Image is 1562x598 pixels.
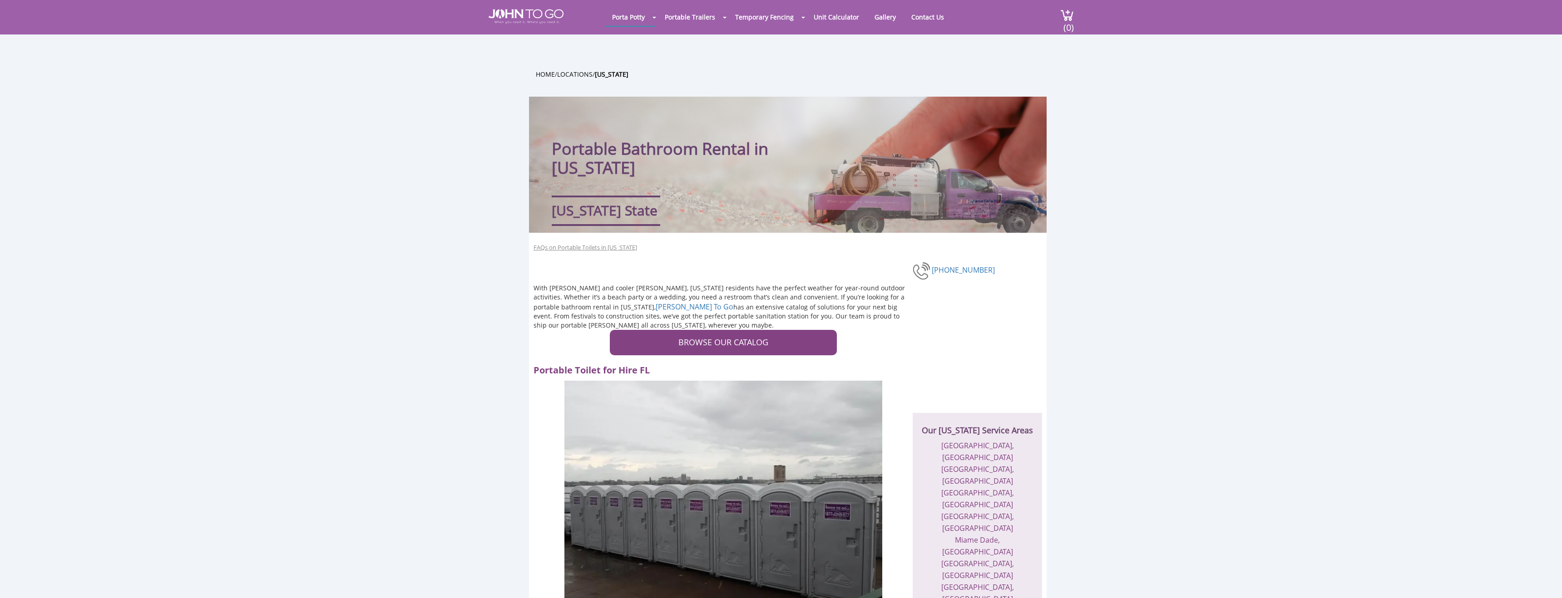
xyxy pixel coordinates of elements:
span: With [PERSON_NAME] and cooler [PERSON_NAME], [US_STATE] residents have the perfect weather for ye... [534,284,905,301]
div: [US_STATE] State [552,196,660,226]
h2: Our [US_STATE] Service Areas [922,413,1033,435]
a: Temporary Fencing [728,8,801,26]
span: If you’re looking for a portable bathroom rental in [US_STATE], [534,293,905,311]
img: JOHN to go [489,9,564,24]
h2: Portable Toilet for Hire FL [534,360,898,376]
a: Contact Us [905,8,951,26]
a: Gallery [868,8,903,26]
a: Miame Dade, [GEOGRAPHIC_DATA] [942,535,1013,557]
a: FAQs on Portable Toilets in [US_STATE] [534,243,637,252]
a: [PERSON_NAME] To Go [656,302,733,312]
a: [GEOGRAPHIC_DATA], [GEOGRAPHIC_DATA] [941,464,1014,486]
a: Portable Trailers [658,8,722,26]
a: [GEOGRAPHIC_DATA], [GEOGRAPHIC_DATA] [941,511,1014,533]
a: Porta Potty [605,8,652,26]
span: (0) [1063,14,1074,34]
a: Locations [557,70,593,78]
ul: / / [536,69,1053,79]
a: [US_STATE] [595,70,628,78]
a: BROWSE OUR CATALOG [610,330,837,355]
span: has an extensive catalog of solutions for your next big event. From festivals to construction sit... [534,303,900,330]
a: Unit Calculator [807,8,866,26]
img: cart a [1060,9,1074,21]
img: phone-number [913,261,932,281]
a: [PHONE_NUMBER] [932,265,995,274]
a: Home [536,70,555,78]
a: [GEOGRAPHIC_DATA], [GEOGRAPHIC_DATA] [941,488,1014,510]
a: [GEOGRAPHIC_DATA], [GEOGRAPHIC_DATA] [941,559,1014,580]
img: Truck [797,148,1042,233]
a: [GEOGRAPHIC_DATA], [GEOGRAPHIC_DATA] [941,441,1014,462]
h1: Portable Bathroom Rental in [US_STATE] [552,115,845,177]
